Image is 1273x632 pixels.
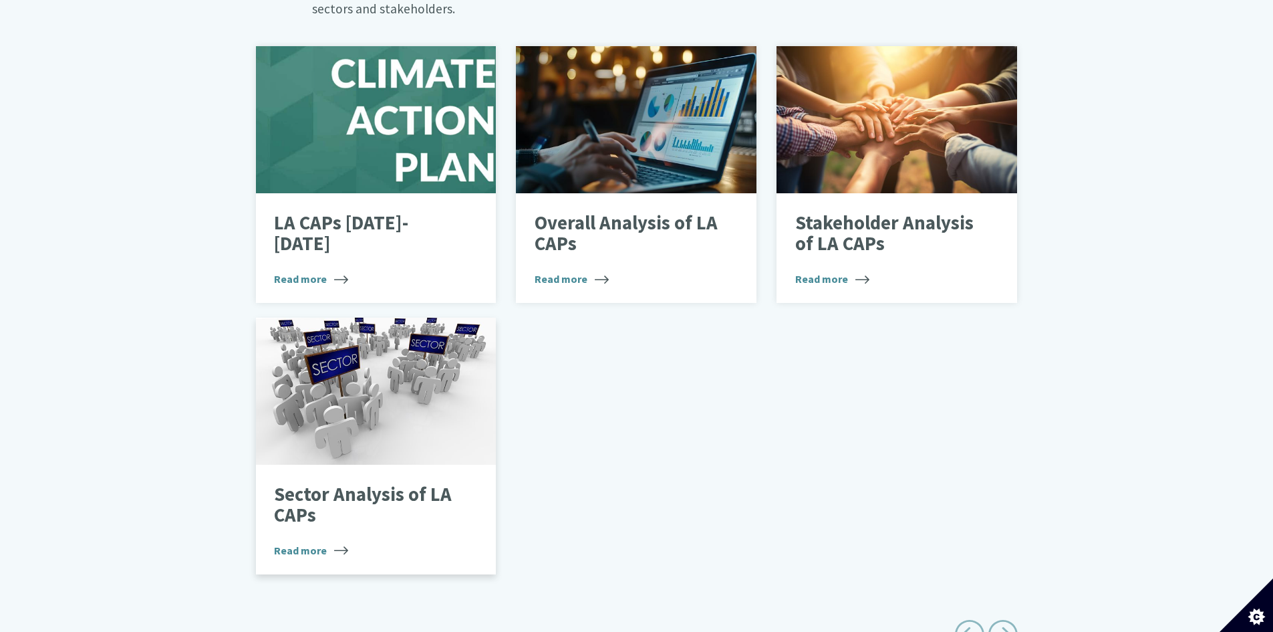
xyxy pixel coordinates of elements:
a: LA CAPs [DATE]-[DATE] Read more [256,46,497,303]
span: Read more [795,271,869,287]
a: Stakeholder Analysis of LA CAPs Read more [776,46,1017,303]
span: Read more [274,542,348,558]
p: Sector Analysis of LA CAPs [274,484,458,526]
a: Sector Analysis of LA CAPs Read more [256,318,497,574]
p: LA CAPs [DATE]-[DATE] [274,213,458,255]
button: Set cookie preferences [1220,578,1273,632]
p: Stakeholder Analysis of LA CAPs [795,213,979,255]
a: Overall Analysis of LA CAPs Read more [516,46,756,303]
span: Read more [274,271,348,287]
span: Read more [535,271,609,287]
p: Overall Analysis of LA CAPs [535,213,718,255]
